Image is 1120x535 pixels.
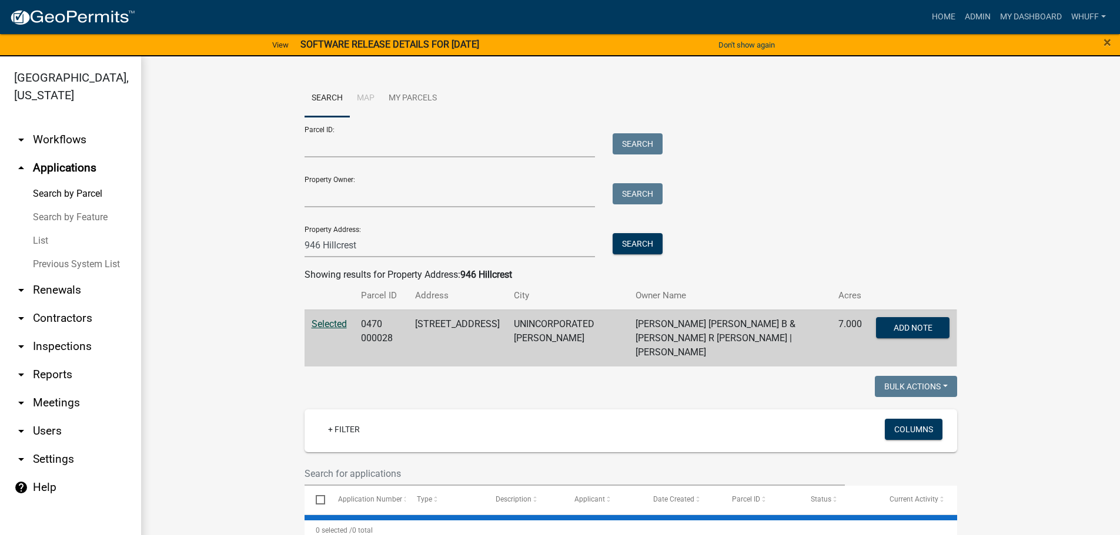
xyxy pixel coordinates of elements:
[417,495,432,503] span: Type
[460,269,512,280] strong: 946 Hillcrest
[507,282,628,309] th: City
[876,317,950,338] button: Add Note
[354,309,409,366] td: 0470 000028
[574,495,605,503] span: Applicant
[1066,6,1111,28] a: whuff
[960,6,995,28] a: Admin
[14,311,28,325] i: arrow_drop_down
[382,80,444,117] a: My Parcels
[1104,34,1111,51] span: ×
[732,495,760,503] span: Parcel ID
[408,309,507,366] td: [STREET_ADDRESS]
[319,419,369,440] a: + Filter
[14,133,28,147] i: arrow_drop_down
[14,396,28,410] i: arrow_drop_down
[14,339,28,354] i: arrow_drop_down
[995,6,1066,28] a: My Dashboard
[613,183,663,204] button: Search
[628,282,831,309] th: Owner Name
[800,486,878,514] datatable-header-cell: Status
[14,452,28,466] i: arrow_drop_down
[642,486,721,514] datatable-header-cell: Date Created
[507,309,628,366] td: UNINCORPORATED [PERSON_NAME]
[613,233,663,254] button: Search
[875,376,957,397] button: Bulk Actions
[14,480,28,494] i: help
[927,6,960,28] a: Home
[300,39,479,50] strong: SOFTWARE RELEASE DETAILS FOR [DATE]
[878,486,957,514] datatable-header-cell: Current Activity
[714,35,780,55] button: Don't show again
[890,495,938,503] span: Current Activity
[14,368,28,382] i: arrow_drop_down
[338,495,402,503] span: Application Number
[305,486,327,514] datatable-header-cell: Select
[628,309,831,366] td: [PERSON_NAME] [PERSON_NAME] B & [PERSON_NAME] R [PERSON_NAME] | [PERSON_NAME]
[496,495,531,503] span: Description
[885,419,942,440] button: Columns
[305,462,845,486] input: Search for applications
[305,268,957,282] div: Showing results for Property Address:
[327,486,406,514] datatable-header-cell: Application Number
[653,495,694,503] span: Date Created
[354,282,409,309] th: Parcel ID
[312,318,347,329] a: Selected
[305,80,350,117] a: Search
[831,282,869,309] th: Acres
[1104,35,1111,49] button: Close
[831,309,869,366] td: 7.000
[14,161,28,175] i: arrow_drop_up
[721,486,800,514] datatable-header-cell: Parcel ID
[613,133,663,154] button: Search
[563,486,642,514] datatable-header-cell: Applicant
[894,322,932,332] span: Add Note
[811,495,831,503] span: Status
[408,282,507,309] th: Address
[316,526,352,534] span: 0 selected /
[14,283,28,297] i: arrow_drop_down
[406,486,484,514] datatable-header-cell: Type
[14,424,28,438] i: arrow_drop_down
[268,35,293,55] a: View
[484,486,563,514] datatable-header-cell: Description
